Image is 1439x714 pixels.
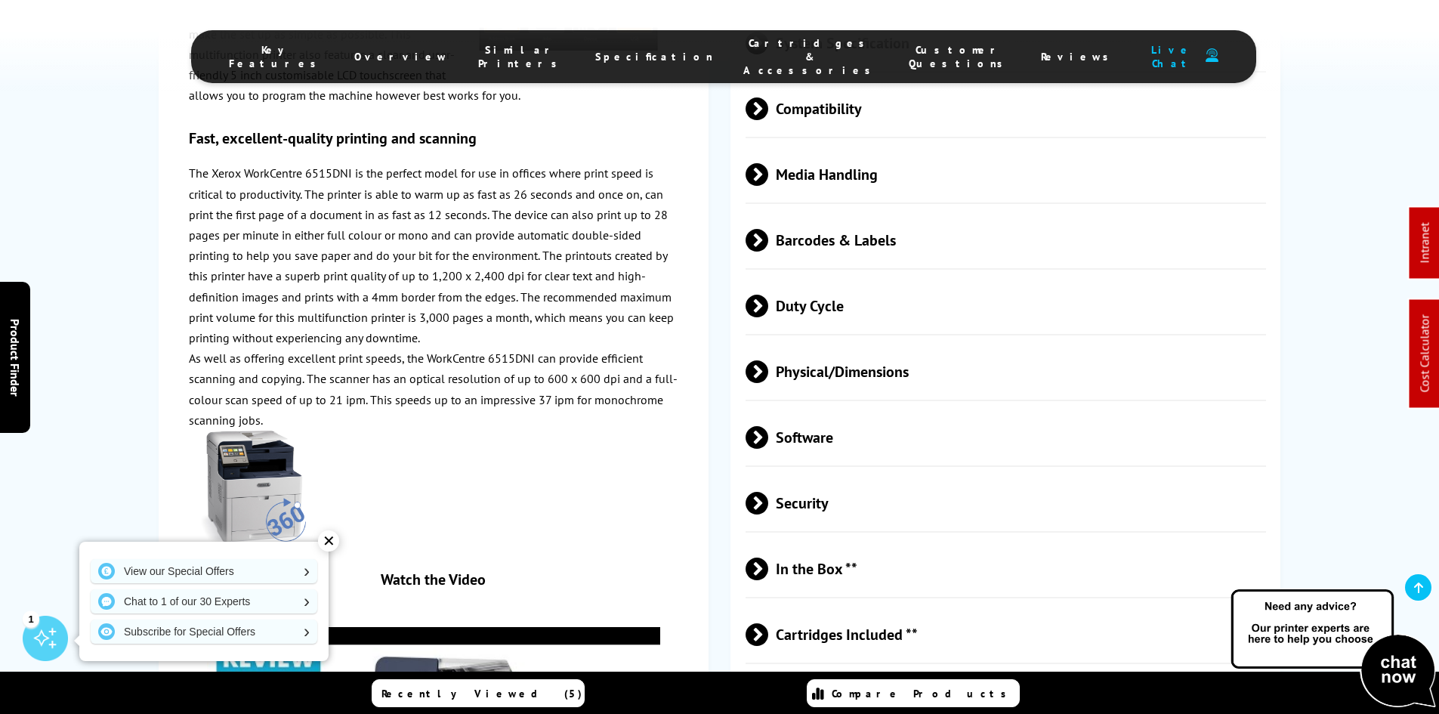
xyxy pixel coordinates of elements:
[372,679,585,707] a: Recently Viewed (5)
[746,409,1267,465] span: Software
[189,163,678,348] p: The Xerox WorkCentre 6515DNI is the perfect model for use in offices where print speed is critica...
[91,589,317,614] a: Chat to 1 of our 30 Experts
[23,610,39,627] div: 1
[746,343,1267,400] span: Physical/Dimensions
[746,146,1267,202] span: Media Handling
[807,679,1020,707] a: Compare Products
[1417,315,1432,393] a: Cost Calculator
[1041,50,1116,63] span: Reviews
[195,431,308,544] img: Xerox WorkCentre 6515
[91,620,317,644] a: Subscribe for Special Offers
[1417,223,1432,264] a: Intranet
[189,128,678,148] h3: Fast, excellent-quality printing and scanning
[1227,587,1439,711] img: Open Live Chat window
[746,606,1267,663] span: Cartridges Included **
[1147,43,1198,70] span: Live Chat
[207,570,660,589] div: Watch the Video
[318,530,339,552] div: ✕
[909,43,1011,70] span: Customer Questions
[746,277,1267,334] span: Duty Cycle
[229,43,324,70] span: Key Features
[746,80,1267,137] span: Compatibility
[1206,48,1218,63] img: user-headset-duotone.svg
[746,540,1267,597] span: In the Box **
[8,318,23,396] span: Product Finder
[832,687,1014,700] span: Compare Products
[189,348,678,431] p: As well as offering excellent print speeds, the WorkCentre 6515DNI can provide efficient scanning...
[91,559,317,583] a: View our Special Offers
[746,474,1267,531] span: Security
[595,50,713,63] span: Specification
[743,36,879,77] span: Cartridges & Accessories
[478,43,565,70] span: Similar Printers
[354,50,448,63] span: Overview
[746,212,1267,268] span: Barcodes & Labels
[381,687,582,700] span: Recently Viewed (5)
